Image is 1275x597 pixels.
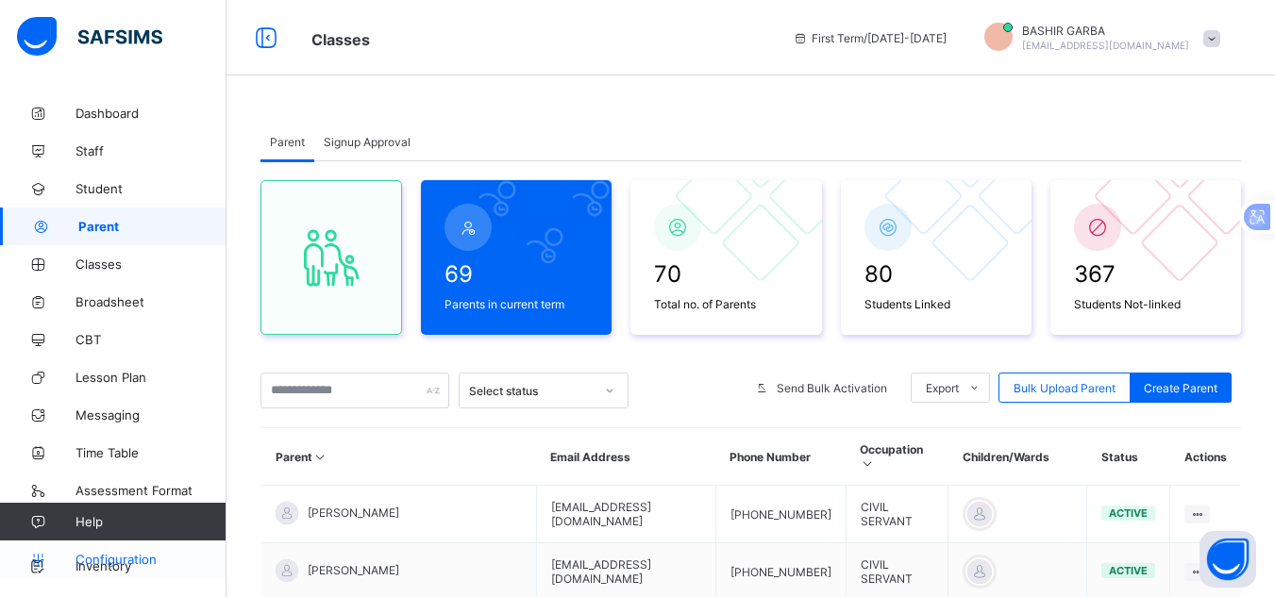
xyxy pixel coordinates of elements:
span: Help [75,514,226,529]
i: Sort in Ascending Order [860,456,876,471]
td: CIVIL SERVANT [846,486,948,543]
span: Broadsheet [75,294,226,309]
th: Parent [261,428,537,486]
span: Messaging [75,407,226,423]
span: Students Not-linked [1074,297,1217,311]
th: Phone Number [715,428,846,486]
span: Assessment Format [75,483,226,498]
span: Classes [75,257,226,272]
span: Export [926,381,959,395]
i: Sort in Ascending Order [312,450,328,464]
span: Students Linked [864,297,1008,311]
th: Children/Wards [948,428,1087,486]
span: 367 [1074,260,1217,288]
div: BASHIRGARBA [965,23,1230,54]
span: Parents in current term [445,297,588,311]
span: Dashboard [75,106,226,121]
div: Select status [469,384,594,398]
span: Bulk Upload Parent [1014,381,1116,395]
span: session/term information [793,31,947,45]
span: Create Parent [1144,381,1217,395]
span: Time Table [75,445,226,460]
span: Parent [78,219,226,234]
span: Parent [270,135,305,149]
span: [PERSON_NAME] [308,506,399,520]
span: Staff [75,143,226,158]
td: [PHONE_NUMBER] [715,486,846,543]
span: 80 [864,260,1008,288]
th: Status [1087,428,1170,486]
th: Occupation [846,428,948,486]
span: 70 [654,260,797,288]
span: active [1109,564,1148,577]
span: Configuration [75,552,226,567]
span: 69 [445,260,588,288]
span: Student [75,181,226,196]
span: Classes [311,30,370,49]
button: Open asap [1200,531,1256,588]
span: [PERSON_NAME] [308,563,399,577]
td: [EMAIL_ADDRESS][DOMAIN_NAME] [536,486,715,543]
span: Signup Approval [324,135,411,149]
span: Lesson Plan [75,370,226,385]
span: Send Bulk Activation [777,381,887,395]
span: CBT [75,332,226,347]
span: [EMAIL_ADDRESS][DOMAIN_NAME] [1022,40,1189,51]
span: Total no. of Parents [654,297,797,311]
th: Actions [1170,428,1241,486]
img: safsims [17,17,162,57]
span: active [1109,506,1148,520]
th: Email Address [536,428,715,486]
span: BASHIR GARBA [1022,24,1189,38]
